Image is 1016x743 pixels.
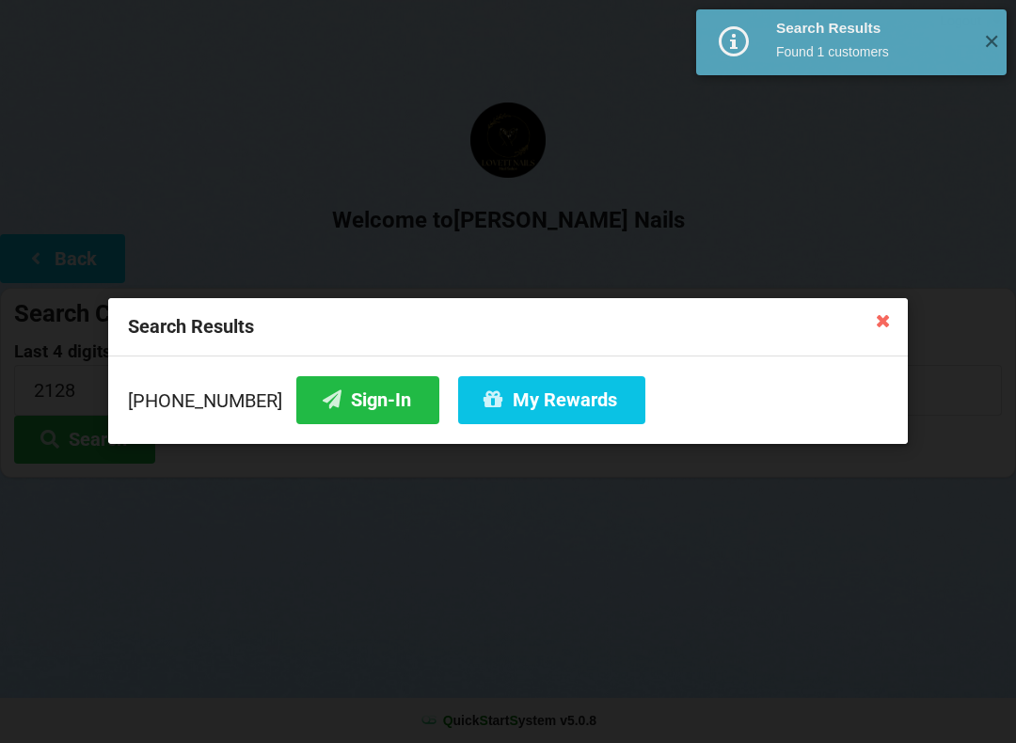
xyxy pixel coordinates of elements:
div: [PHONE_NUMBER] [128,376,888,424]
button: Sign-In [296,376,439,424]
div: Search Results [776,19,969,38]
button: My Rewards [458,376,645,424]
div: Search Results [108,298,908,356]
div: Found 1 customers [776,42,969,61]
